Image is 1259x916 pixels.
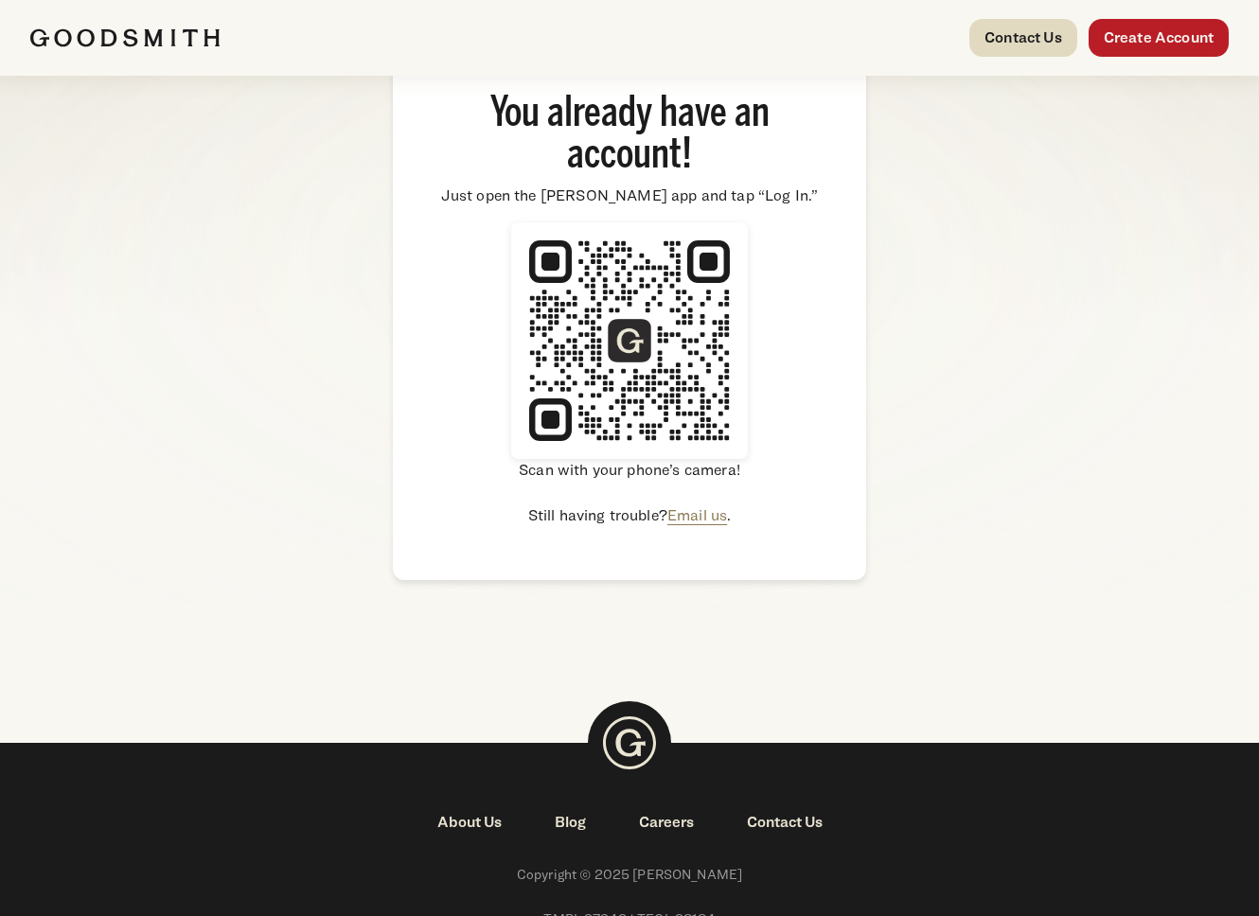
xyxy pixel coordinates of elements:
h2: You already have an account! [431,94,828,177]
a: Email us [667,506,727,524]
a: Careers [612,811,720,834]
p: Scan with your phone’s camera! [431,459,828,482]
a: Contact Us [969,19,1077,57]
p: Still having trouble? . [431,504,828,527]
a: Blog [528,811,612,834]
a: About Us [411,811,528,834]
p: Just open the [PERSON_NAME] app and tap “Log In.” [431,185,828,207]
img: Goodsmith Logo [588,701,671,784]
a: Contact Us [720,811,849,834]
img: Goodsmith [30,28,220,47]
img: Scan QR code [511,222,748,459]
span: Copyright © 2025 [PERSON_NAME] [30,864,1229,886]
a: Create Account [1089,19,1229,57]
